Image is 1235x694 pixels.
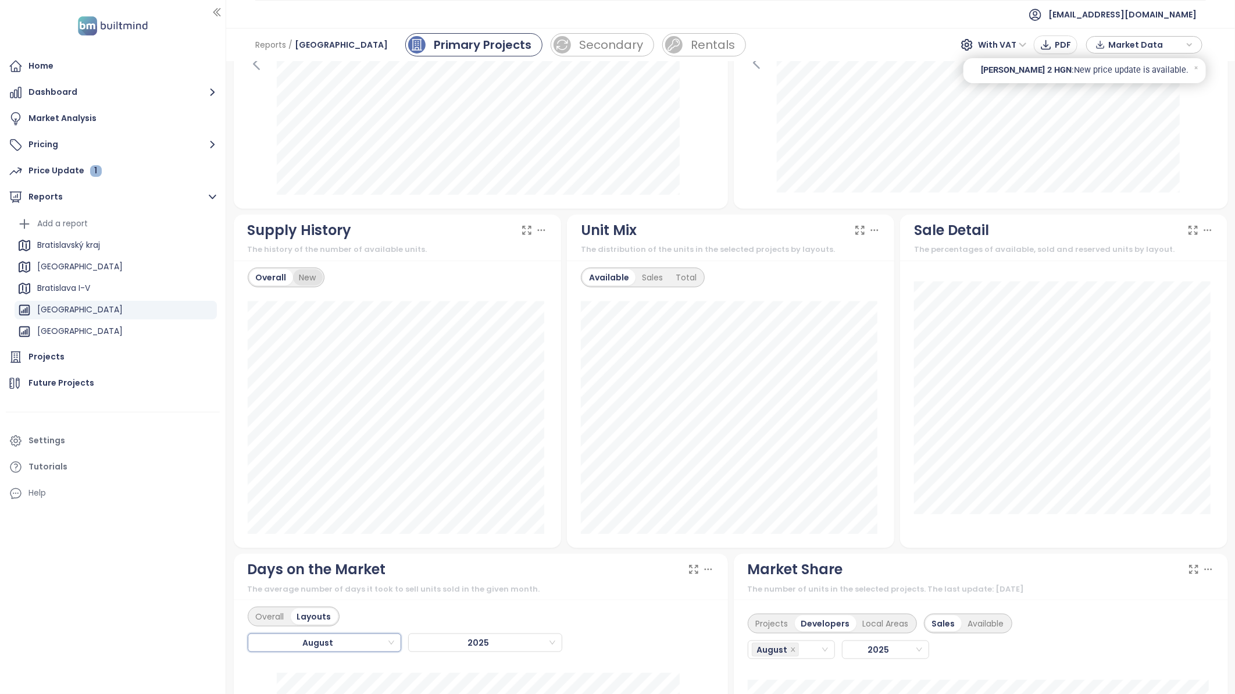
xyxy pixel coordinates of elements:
[962,615,1011,632] div: Available
[790,647,796,653] span: close
[795,615,856,632] div: Developers
[295,34,388,55] span: [GEOGRAPHIC_DATA]
[37,259,123,274] div: [GEOGRAPHIC_DATA]
[914,244,1213,255] div: The percentages of available, sold and reserved units by layout.
[37,216,88,231] div: Add a report
[15,258,217,276] div: [GEOGRAPHIC_DATA]
[15,301,217,319] div: [GEOGRAPHIC_DATA]
[6,81,220,104] button: Dashboard
[748,558,843,581] div: Market Share
[752,643,799,657] span: August
[6,107,220,130] a: Market Analysis
[412,634,555,652] span: 2025
[6,372,220,395] a: Future Projects
[28,163,102,178] div: Price Update
[288,34,292,55] span: /
[579,36,643,54] div: Secondary
[15,236,217,255] div: Bratislavský kraj
[981,64,1188,77] a: [PERSON_NAME] 2 HGN:New price update is available.
[15,279,217,298] div: Bratislava I-V
[748,583,1214,595] div: The number of units in the selected projects. The last update: [DATE]
[74,14,151,38] img: logo
[669,269,703,286] div: Total
[846,641,922,659] span: 2025
[252,634,395,652] span: August
[248,244,547,255] div: The history of the number of available units.
[249,608,291,625] div: Overall
[6,455,220,479] a: Tutorials
[1093,36,1196,54] div: button
[37,238,100,252] div: Bratislavský kraj
[28,350,65,364] div: Projects
[37,281,90,296] div: Bratislava I-V
[90,165,102,177] div: 1
[248,219,352,241] div: Supply History
[926,615,962,632] div: Sales
[691,36,735,54] div: Rentals
[248,558,386,581] div: Days on the Market
[6,55,220,78] a: Home
[856,615,915,632] div: Local Areas
[28,486,46,500] div: Help
[6,133,220,156] button: Pricing
[1108,36,1183,54] span: Market Data
[551,33,654,56] a: sale
[1048,1,1197,29] span: [EMAIL_ADDRESS][DOMAIN_NAME]
[6,482,220,505] div: Help
[291,608,338,625] div: Layouts
[28,59,53,73] div: Home
[1072,64,1188,77] p: : New price update is available.
[1034,35,1077,54] button: PDF
[981,64,1072,77] span: [PERSON_NAME] 2 HGN
[757,643,788,656] span: August
[15,322,217,341] div: [GEOGRAPHIC_DATA]
[255,34,286,55] span: Reports
[822,646,829,653] span: close-circle
[434,36,531,54] div: Primary Projects
[636,269,669,286] div: Sales
[6,159,220,183] a: Price Update 1
[28,460,67,474] div: Tutorials
[249,269,293,286] div: Overall
[749,615,795,632] div: Projects
[978,36,1027,54] span: With VAT
[6,186,220,209] button: Reports
[15,215,217,233] div: Add a report
[914,219,989,241] div: Sale Detail
[581,219,637,241] div: Unit Mix
[248,583,714,595] div: The average number of days it took to sell units sold in the given month.
[583,269,636,286] div: Available
[6,346,220,369] a: Projects
[6,429,220,453] a: Settings
[581,244,880,255] div: The distribution of the units in the selected projects by layouts.
[28,376,94,390] div: Future Projects
[28,433,65,448] div: Settings
[662,33,746,56] a: rent
[405,33,542,56] a: primary
[293,269,323,286] div: New
[37,324,123,339] div: [GEOGRAPHIC_DATA]
[37,302,123,317] div: [GEOGRAPHIC_DATA]
[1055,38,1071,51] span: PDF
[28,111,97,126] div: Market Analysis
